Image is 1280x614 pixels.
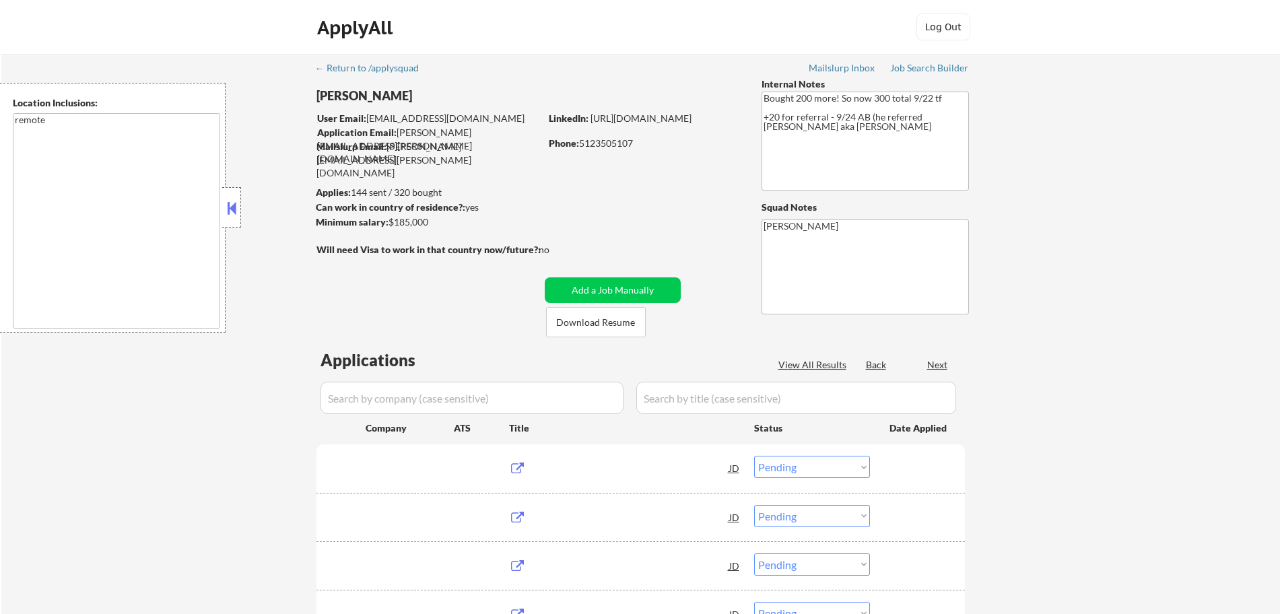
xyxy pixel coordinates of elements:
div: Title [509,421,741,435]
div: [PERSON_NAME] [316,88,593,104]
strong: Application Email: [317,127,397,138]
div: Job Search Builder [890,63,969,73]
strong: Phone: [549,137,579,149]
strong: Can work in country of residence?: [316,201,465,213]
div: View All Results [778,358,850,372]
div: JD [728,456,741,480]
div: ATS [454,421,509,435]
strong: User Email: [317,112,366,124]
button: Add a Job Manually [545,277,681,303]
div: Date Applied [889,421,949,435]
div: 144 sent / 320 bought [316,186,540,199]
div: Company [366,421,454,435]
a: ← Return to /applysquad [315,63,432,76]
div: 5123505107 [549,137,739,150]
input: Search by company (case sensitive) [321,382,624,414]
a: [URL][DOMAIN_NAME] [591,112,692,124]
div: Mailslurp Inbox [809,63,876,73]
div: Applications [321,352,454,368]
div: [PERSON_NAME][EMAIL_ADDRESS][PERSON_NAME][DOMAIN_NAME] [316,140,540,180]
button: Download Resume [546,307,646,337]
strong: Mailslurp Email: [316,141,386,152]
strong: Minimum salary: [316,216,389,228]
div: ← Return to /applysquad [315,63,432,73]
div: Location Inclusions: [13,96,220,110]
a: Job Search Builder [890,63,969,76]
button: Log Out [916,13,970,40]
div: yes [316,201,536,214]
div: Status [754,415,870,440]
strong: Will need Visa to work in that country now/future?: [316,244,541,255]
div: ApplyAll [317,16,397,39]
div: JD [728,553,741,578]
div: Back [866,358,887,372]
div: $185,000 [316,215,540,229]
input: Search by title (case sensitive) [636,382,956,414]
strong: LinkedIn: [549,112,588,124]
div: Internal Notes [762,77,969,91]
div: Next [927,358,949,372]
div: [PERSON_NAME][EMAIL_ADDRESS][PERSON_NAME][DOMAIN_NAME] [317,126,540,166]
div: Squad Notes [762,201,969,214]
div: JD [728,505,741,529]
a: Mailslurp Inbox [809,63,876,76]
div: [EMAIL_ADDRESS][DOMAIN_NAME] [317,112,540,125]
div: no [539,243,577,257]
strong: Applies: [316,186,351,198]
